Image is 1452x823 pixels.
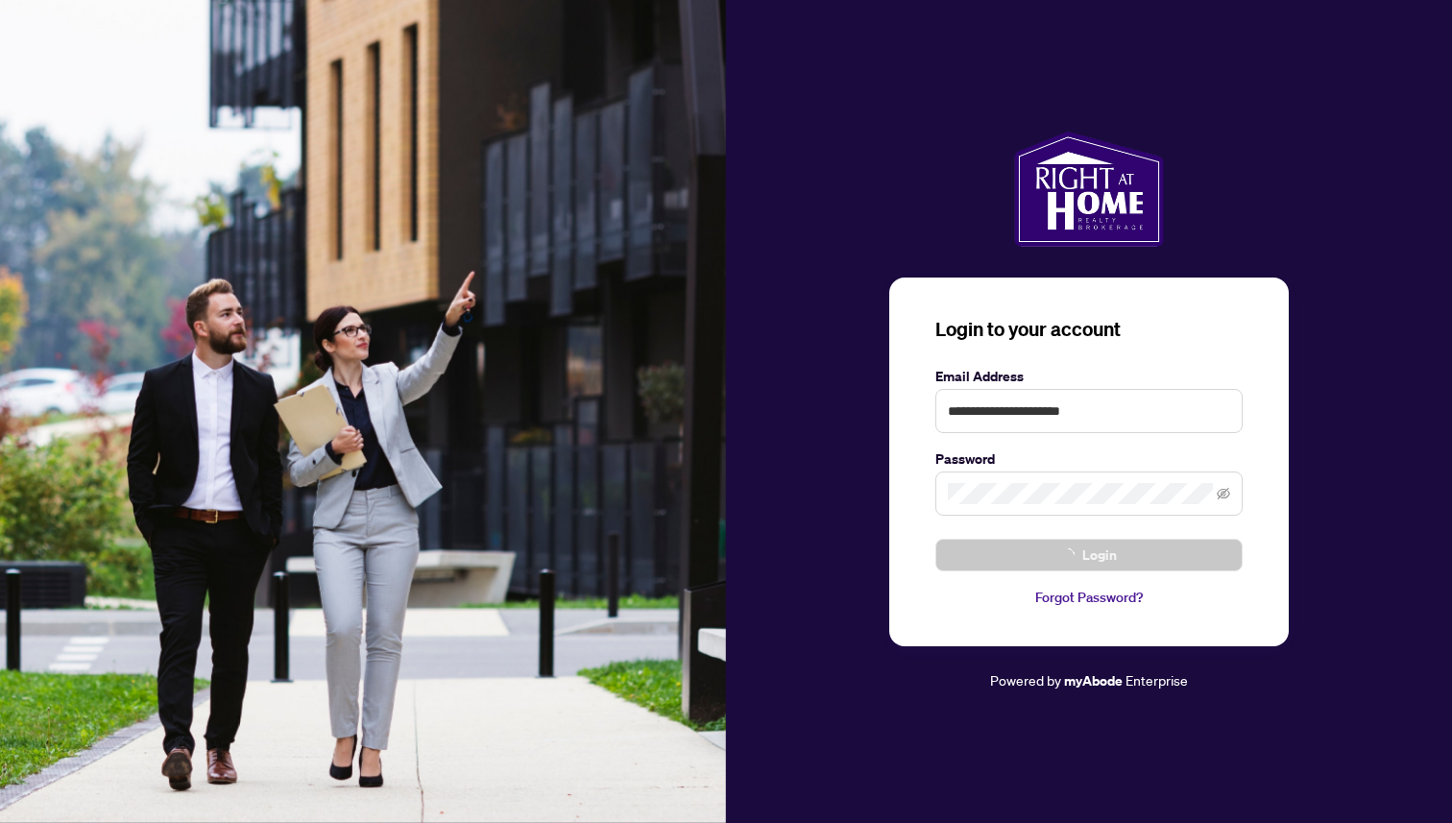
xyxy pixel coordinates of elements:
[935,587,1243,608] a: Forgot Password?
[935,448,1243,470] label: Password
[1014,132,1163,247] img: ma-logo
[935,366,1243,387] label: Email Address
[935,316,1243,343] h3: Login to your account
[1064,670,1123,691] a: myAbode
[1125,671,1188,689] span: Enterprise
[1217,487,1230,500] span: eye-invisible
[935,539,1243,571] button: Login
[990,671,1061,689] span: Powered by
